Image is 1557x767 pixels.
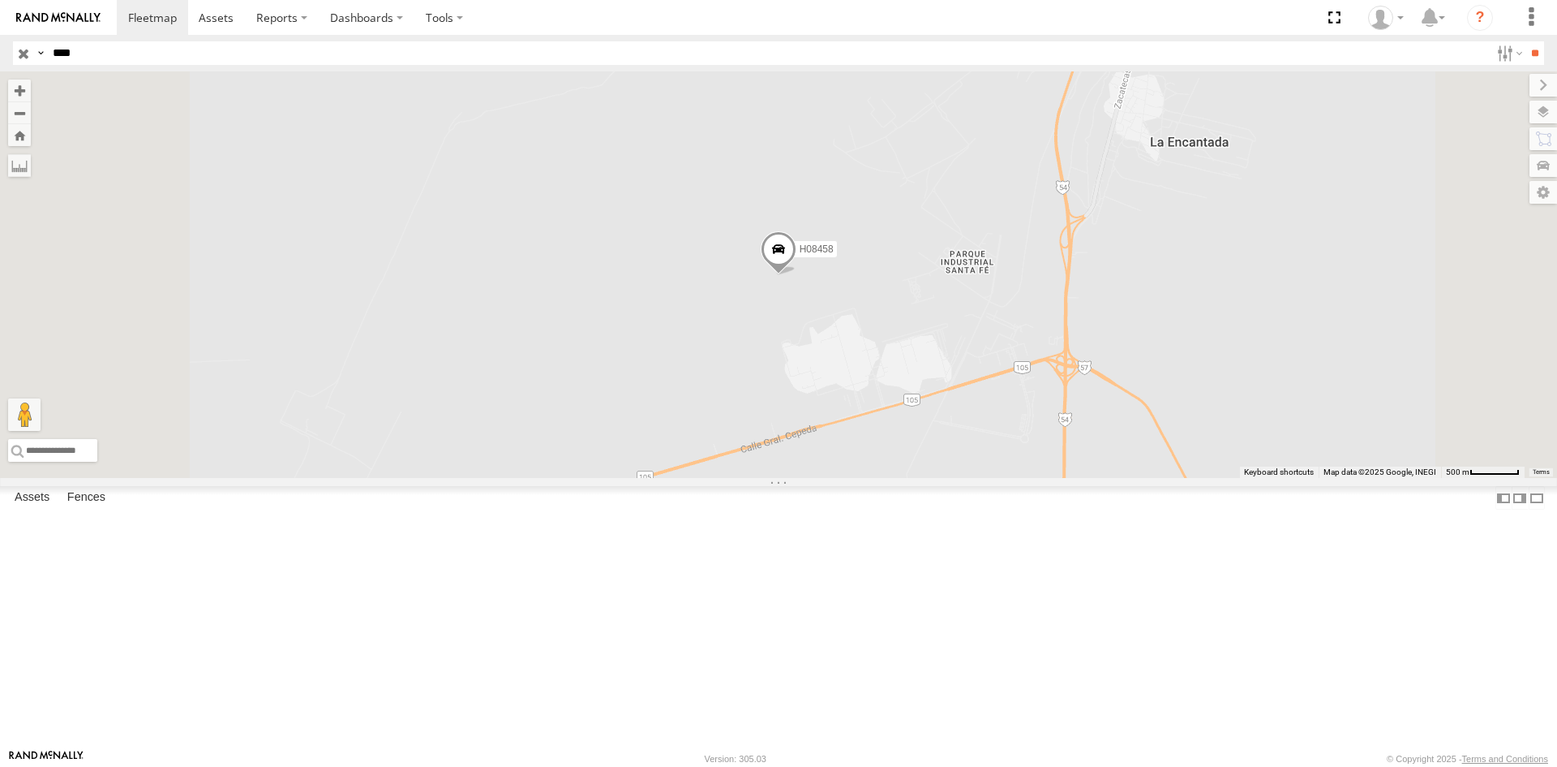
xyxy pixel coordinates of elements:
div: Version: 305.03 [705,754,766,764]
button: Zoom in [8,80,31,101]
img: rand-logo.svg [16,12,101,24]
span: 500 m [1446,468,1469,476]
a: Terms [1533,469,1550,476]
label: Dock Summary Table to the Right [1512,486,1528,510]
button: Zoom Home [8,124,31,146]
label: Fences [59,487,114,510]
label: Search Query [34,41,47,65]
a: Visit our Website [9,751,84,767]
label: Dock Summary Table to the Left [1495,486,1512,510]
label: Map Settings [1529,181,1557,204]
div: © Copyright 2025 - [1387,754,1548,764]
button: Zoom out [8,101,31,124]
label: Hide Summary Table [1529,486,1545,510]
label: Search Filter Options [1491,41,1525,65]
button: Keyboard shortcuts [1244,467,1314,478]
a: Terms and Conditions [1462,754,1548,764]
span: Map data ©2025 Google, INEGI [1323,468,1436,476]
label: Measure [8,154,31,177]
button: Map Scale: 500 m per 58 pixels [1441,467,1525,478]
button: Drag Pegman onto the map to open Street View [8,399,41,431]
label: Assets [6,487,58,510]
i: ? [1467,5,1493,31]
div: Ryan Roxas [1362,6,1409,30]
span: H08458 [800,243,834,255]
